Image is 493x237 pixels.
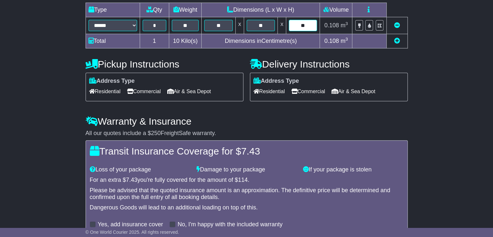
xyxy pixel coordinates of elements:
[291,86,325,96] span: Commercial
[90,204,404,211] div: Dangerous Goods will lead to an additional loading on top of this.
[394,38,400,44] a: Add new item
[86,3,140,17] td: Type
[346,37,348,42] sup: 3
[202,3,320,17] td: Dimensions (L x W x H)
[86,59,243,69] h4: Pickup Instructions
[98,221,163,228] label: Yes, add insurance cover
[126,177,137,183] span: 7.43
[253,78,299,85] label: Address Type
[87,166,193,173] div: Loss of your package
[300,166,406,173] div: If your package is stolen
[140,3,169,17] td: Qty
[341,22,348,29] span: m
[324,22,339,29] span: 0.108
[238,177,248,183] span: 114
[90,187,404,201] div: Please be advised that the quoted insurance amount is an approximation. The definitive price will...
[235,17,244,34] td: x
[86,116,408,127] h4: Warranty & Insurance
[89,78,135,85] label: Address Type
[140,34,169,48] td: 1
[169,34,202,48] td: Kilo(s)
[332,86,375,96] span: Air & Sea Depot
[241,146,260,156] span: 7.43
[86,230,179,235] span: © One World Courier 2025. All rights reserved.
[202,34,320,48] td: Dimensions in Centimetre(s)
[394,22,400,29] a: Remove this item
[169,3,202,17] td: Weight
[127,86,161,96] span: Commercial
[278,17,286,34] td: x
[250,59,408,69] h4: Delivery Instructions
[324,38,339,44] span: 0.108
[320,3,352,17] td: Volume
[341,38,348,44] span: m
[90,177,404,184] div: For an extra $ you're fully covered for the amount of $ .
[178,221,283,228] label: No, I'm happy with the included warranty
[151,130,161,136] span: 250
[173,38,180,44] span: 10
[86,130,408,137] div: All our quotes include a $ FreightSafe warranty.
[193,166,300,173] div: Damage to your package
[89,86,121,96] span: Residential
[167,86,211,96] span: Air & Sea Depot
[346,21,348,26] sup: 3
[90,146,404,156] h4: Transit Insurance Coverage for $
[253,86,285,96] span: Residential
[86,34,140,48] td: Total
